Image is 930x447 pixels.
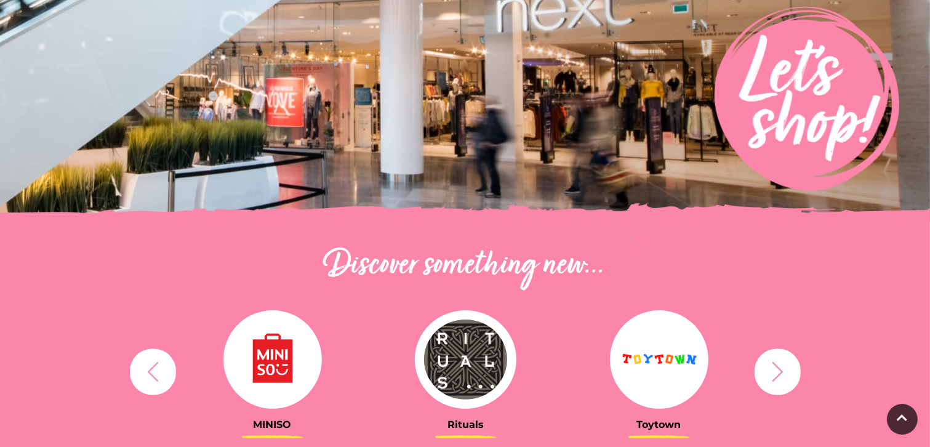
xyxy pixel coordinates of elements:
a: Rituals [379,310,553,430]
h3: Toytown [572,419,747,430]
a: Toytown [572,310,747,430]
h2: Discover something new... [124,246,807,286]
h3: Rituals [379,419,553,430]
h3: MINISO [185,419,360,430]
a: MINISO [185,310,360,430]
